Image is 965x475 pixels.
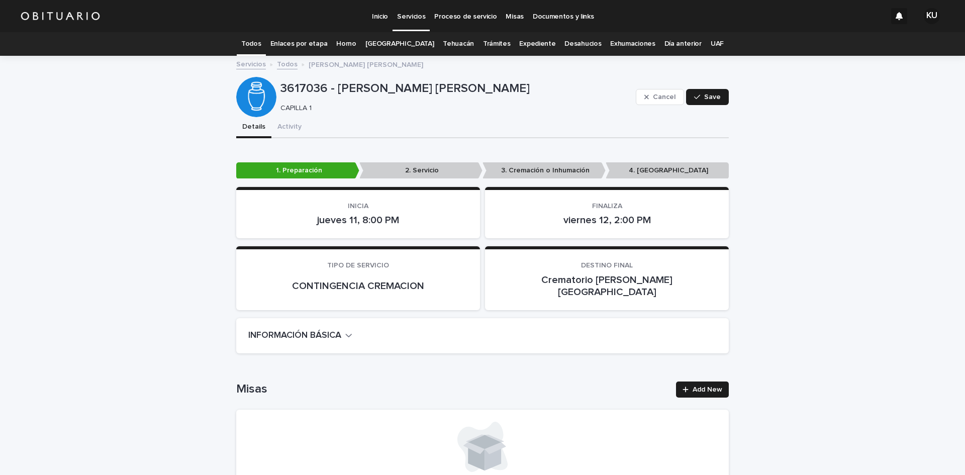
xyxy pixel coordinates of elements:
[519,32,555,56] a: Expediente
[653,93,675,101] span: Cancel
[270,32,328,56] a: Enlaces por etapa
[482,162,606,179] p: 3. Cremación o Inhumación
[236,58,266,69] a: Servicios
[248,330,352,341] button: INFORMACIÓN BÁSICA
[592,203,622,210] span: FINALIZA
[348,203,368,210] span: INICIA
[241,32,261,56] a: Todos
[271,117,308,138] button: Activity
[359,162,482,179] p: 2. Servicio
[365,32,434,56] a: [GEOGRAPHIC_DATA]
[610,32,655,56] a: Exhumaciones
[497,214,717,226] p: viernes 12, 2:00 PM
[704,93,721,101] span: Save
[248,280,468,292] p: CONTINGENCIA CREMACION
[280,104,628,113] p: CAPILLA 1
[664,32,702,56] a: Día anterior
[236,117,271,138] button: Details
[327,262,389,269] span: TIPO DE SERVICIO
[443,32,474,56] a: Tehuacán
[686,89,729,105] button: Save
[564,32,601,56] a: Desahucios
[248,214,468,226] p: jueves 11, 8:00 PM
[236,382,670,397] h1: Misas
[309,58,423,69] p: [PERSON_NAME] [PERSON_NAME]
[497,274,717,298] p: Crematorio [PERSON_NAME][GEOGRAPHIC_DATA]
[606,162,729,179] p: 4. [GEOGRAPHIC_DATA]
[280,81,632,96] p: 3617036 - [PERSON_NAME] [PERSON_NAME]
[336,32,356,56] a: Horno
[20,6,101,26] img: HUM7g2VNRLqGMmR9WVqf
[248,330,341,341] h2: INFORMACIÓN BÁSICA
[236,162,359,179] p: 1. Preparación
[693,386,722,393] span: Add New
[483,32,511,56] a: Trámites
[676,382,729,398] a: Add New
[636,89,684,105] button: Cancel
[581,262,633,269] span: DESTINO FINAL
[924,8,940,24] div: KU
[711,32,724,56] a: UAF
[277,58,298,69] a: Todos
